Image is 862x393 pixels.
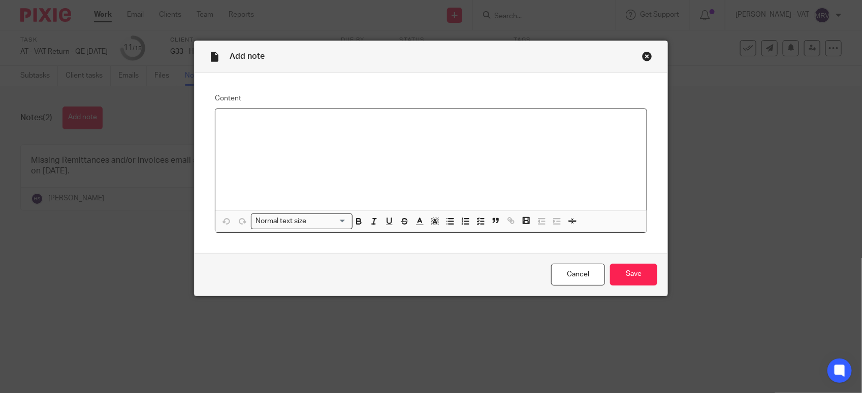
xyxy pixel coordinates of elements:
input: Save [610,264,657,285]
a: Cancel [551,264,605,285]
div: Search for option [251,213,353,229]
input: Search for option [310,216,346,227]
div: Close this dialog window [642,51,652,61]
span: Normal text size [253,216,309,227]
label: Content [215,93,647,103]
span: Add note [230,52,265,60]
